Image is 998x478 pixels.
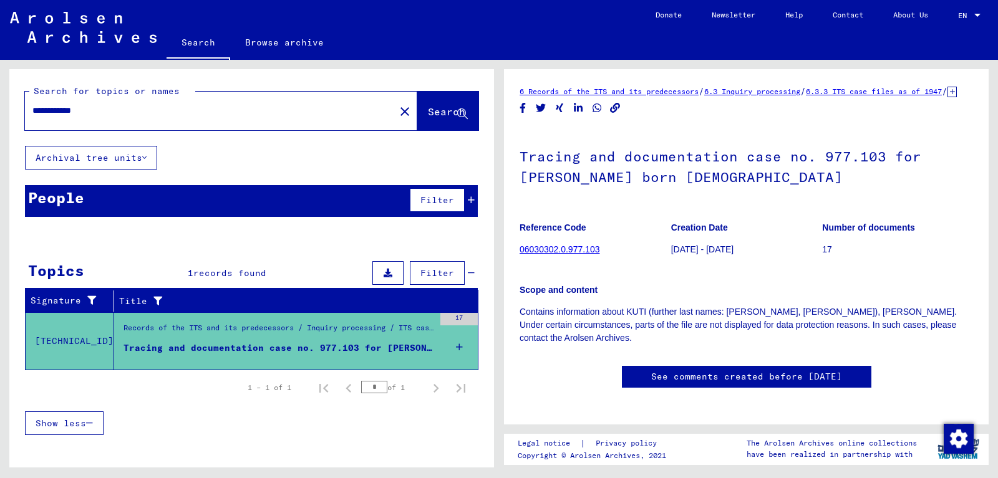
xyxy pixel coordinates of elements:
[747,437,917,449] p: The Arolsen Archives online collections
[420,267,454,279] span: Filter
[520,87,699,96] a: 6 Records of the ITS and its predecessors
[10,12,157,43] img: Arolsen_neg.svg
[520,222,586,232] b: Reference Code
[392,98,417,123] button: Clear
[671,243,822,256] p: [DATE] - [DATE]
[518,437,672,450] div: |
[420,194,454,206] span: Filter
[943,423,973,453] div: Change consent
[440,313,478,325] div: 17
[822,222,915,232] b: Number of documents
[935,433,982,464] img: yv_logo.png
[591,100,604,116] button: Share on WhatsApp
[417,92,478,130] button: Search
[410,188,465,212] button: Filter
[230,27,339,57] a: Browse archive
[336,375,361,400] button: Previous page
[520,128,973,203] h1: Tracing and documentation case no. 977.103 for [PERSON_NAME] born [DEMOGRAPHIC_DATA]
[586,437,672,450] a: Privacy policy
[535,100,548,116] button: Share on Twitter
[167,27,230,60] a: Search
[124,322,434,340] div: Records of the ITS and its predecessors / Inquiry processing / ITS case files as of 1947 / Reposi...
[520,305,973,345] p: Contains information about KUTI (further last names: [PERSON_NAME], [PERSON_NAME]), [PERSON_NAME]...
[553,100,566,116] button: Share on Xing
[572,100,585,116] button: Share on LinkedIn
[28,186,84,209] div: People
[806,87,942,96] a: 6.3.3 ITS case files as of 1947
[518,437,580,450] a: Legal notice
[424,375,448,400] button: Next page
[31,291,117,311] div: Signature
[428,105,465,118] span: Search
[747,449,917,460] p: have been realized in partnership with
[26,312,114,370] td: [TECHNICAL_ID]
[944,424,974,454] img: Change consent
[361,381,424,393] div: of 1
[958,11,972,20] span: EN
[822,243,973,256] p: 17
[699,85,704,97] span: /
[119,291,466,311] div: Title
[448,375,473,400] button: Last page
[651,370,842,383] a: See comments created before [DATE]
[516,100,530,116] button: Share on Facebook
[410,261,465,285] button: Filter
[25,411,104,435] button: Show less
[34,85,180,97] mat-label: Search for topics or names
[248,382,291,393] div: 1 – 1 of 1
[671,222,728,232] b: Creation Date
[31,294,104,307] div: Signature
[193,267,266,279] span: records found
[518,450,672,461] p: Copyright © Arolsen Archives, 2021
[609,100,622,116] button: Copy link
[520,244,599,254] a: 06030302.0.977.103
[124,342,434,355] div: Tracing and documentation case no. 977.103 for [PERSON_NAME] born [DEMOGRAPHIC_DATA]
[311,375,336,400] button: First page
[942,85,947,97] span: /
[704,87,800,96] a: 6.3 Inquiry processing
[397,104,412,119] mat-icon: close
[520,285,598,295] b: Scope and content
[800,85,806,97] span: /
[28,259,84,282] div: Topics
[119,295,453,308] div: Title
[188,267,193,279] span: 1
[25,146,157,170] button: Archival tree units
